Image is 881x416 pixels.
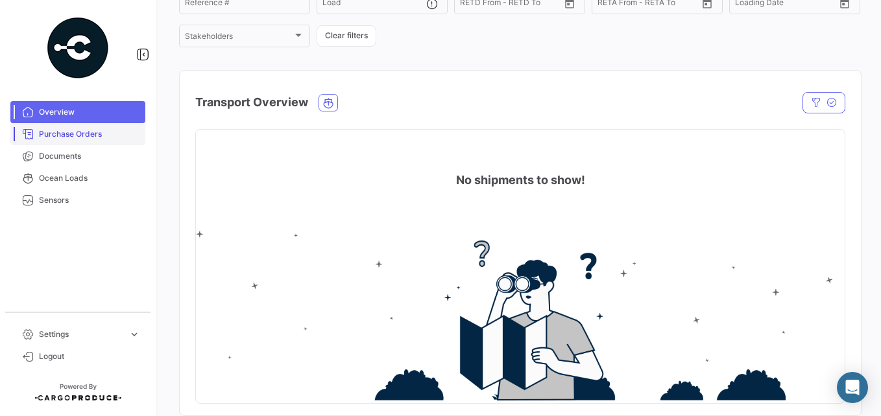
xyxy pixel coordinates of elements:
[185,34,293,43] span: Stakeholders
[39,150,140,162] span: Documents
[39,106,140,118] span: Overview
[10,167,145,189] a: Ocean Loads
[319,95,337,111] button: Ocean
[10,123,145,145] a: Purchase Orders
[456,171,585,189] h4: No shipments to show!
[10,145,145,167] a: Documents
[196,231,845,400] img: no-info.png
[837,372,868,403] div: Abrir Intercom Messenger
[195,93,308,111] h4: Transport Overview
[317,25,376,47] button: Clear filters
[39,194,140,206] span: Sensors
[45,16,110,80] img: powered-by.png
[128,329,140,340] span: expand_more
[10,101,145,123] a: Overview
[10,189,145,211] a: Sensors
[39,329,123,340] span: Settings
[39,172,140,184] span: Ocean Loads
[39,351,140,362] span: Logout
[39,128,140,140] span: Purchase Orders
